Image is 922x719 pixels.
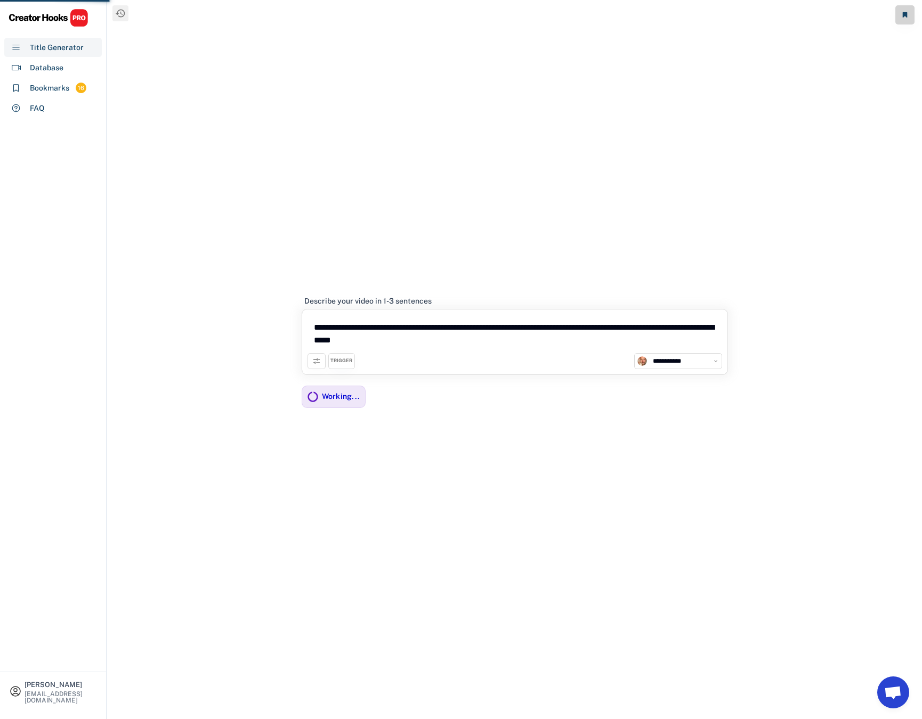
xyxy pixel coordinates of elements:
[76,84,86,93] div: 16
[30,42,84,53] div: Title Generator
[304,296,432,306] div: Describe your video in 1-3 sentences
[30,103,45,114] div: FAQ
[25,691,97,704] div: [EMAIL_ADDRESS][DOMAIN_NAME]
[9,9,88,27] img: CHPRO%20Logo.svg
[30,62,63,73] div: Database
[25,681,97,688] div: [PERSON_NAME]
[637,356,647,366] img: unnamed.jpg
[30,83,69,94] div: Bookmarks
[330,357,352,364] div: TRIGGER
[322,391,360,401] div: Working...
[877,676,909,708] a: Open chat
